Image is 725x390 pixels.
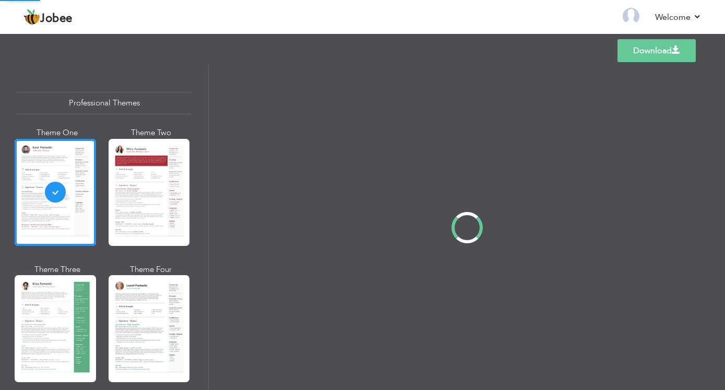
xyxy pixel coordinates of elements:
[40,13,73,25] span: Jobee
[623,8,639,25] img: Profile Img
[655,11,702,23] a: Welcome
[617,39,696,62] a: Download
[23,9,40,26] img: jobee.io
[23,9,73,26] a: Jobee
